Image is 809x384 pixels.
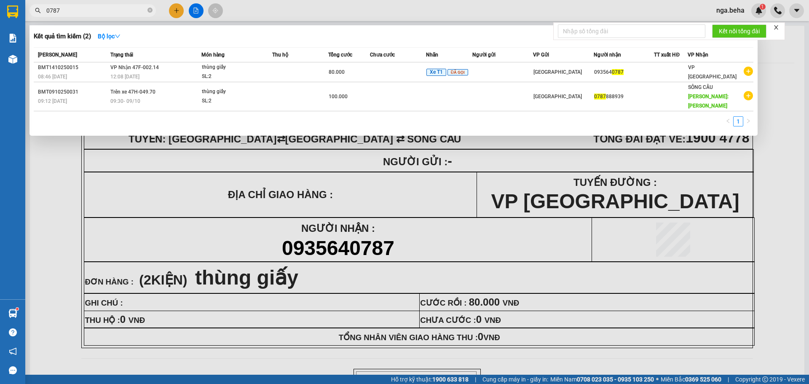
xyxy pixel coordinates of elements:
[594,52,621,58] span: Người nhận
[34,32,91,41] h3: Kết quả tìm kiếm ( 2 )
[9,366,17,374] span: message
[272,52,288,58] span: Thu hộ
[533,69,582,75] span: [GEOGRAPHIC_DATA]
[328,52,352,58] span: Tổng cước
[533,94,582,99] span: [GEOGRAPHIC_DATA]
[46,6,146,15] input: Tìm tên, số ĐT hoặc mã đơn
[16,308,19,310] sup: 1
[115,33,121,39] span: down
[719,27,760,36] span: Kết nối tổng đài
[688,64,737,80] span: VP [GEOGRAPHIC_DATA]
[743,116,753,126] button: right
[533,52,549,58] span: VP Gửi
[110,64,159,70] span: VP Nhận 47F-002.14
[712,24,766,38] button: Kết nối tổng đài
[91,30,127,43] button: Bộ lọcdown
[744,91,753,100] span: plus-circle
[654,52,680,58] span: TT xuất HĐ
[426,52,438,58] span: Nhãn
[723,116,733,126] button: left
[38,63,108,72] div: BMT1410250015
[8,309,17,318] img: warehouse-icon
[594,94,606,99] span: 0787
[201,52,225,58] span: Món hàng
[35,8,41,13] span: search
[447,69,468,75] span: ĐÃ GỌI
[594,68,654,77] div: 093564
[9,347,17,355] span: notification
[38,98,67,104] span: 09:12 [DATE]
[110,52,133,58] span: Trạng thái
[38,52,77,58] span: [PERSON_NAME]
[110,89,155,95] span: Trên xe 47H-049.70
[743,116,753,126] li: Next Page
[7,5,18,18] img: logo-vxr
[726,118,731,124] span: left
[147,7,153,15] span: close-circle
[329,94,348,99] span: 100.000
[688,84,713,90] span: SÔNG CẦU
[8,34,17,43] img: solution-icon
[688,52,708,58] span: VP Nhận
[612,69,624,75] span: 0787
[9,328,17,336] span: question-circle
[38,88,108,97] div: BMT0910250031
[426,69,446,76] span: Xe T1
[594,92,654,101] div: 888939
[8,55,17,64] img: warehouse-icon
[202,97,265,106] div: SL: 2
[558,24,705,38] input: Nhập số tổng đài
[147,8,153,13] span: close-circle
[688,94,729,109] span: [PERSON_NAME]: [PERSON_NAME]
[38,74,67,80] span: 08:46 [DATE]
[744,67,753,76] span: plus-circle
[202,87,265,97] div: thùng giấy
[773,24,779,30] span: close
[202,72,265,81] div: SL: 2
[202,63,265,72] div: thùng giấy
[110,98,140,104] span: 09:30 - 09/10
[370,52,395,58] span: Chưa cước
[472,52,496,58] span: Người gửi
[733,116,743,126] li: 1
[734,117,743,126] a: 1
[98,33,121,40] strong: Bộ lọc
[329,69,345,75] span: 80.000
[746,118,751,124] span: right
[110,74,139,80] span: 12:08 [DATE]
[723,116,733,126] li: Previous Page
